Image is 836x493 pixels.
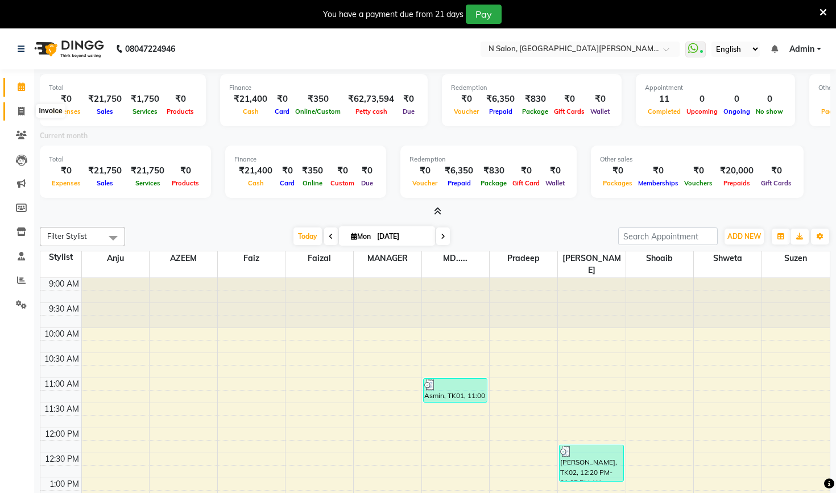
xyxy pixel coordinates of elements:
[519,93,551,106] div: ₹830
[229,93,272,106] div: ₹21,400
[753,93,786,106] div: 0
[400,107,417,115] span: Due
[348,232,374,241] span: Mon
[358,179,376,187] span: Due
[645,83,786,93] div: Appointment
[49,93,84,106] div: ₹0
[323,9,463,20] div: You have a payment due from 21 days
[409,155,568,164] div: Redemption
[600,164,635,177] div: ₹0
[681,179,715,187] span: Vouchers
[478,179,510,187] span: Package
[218,251,285,266] span: Faiz
[133,179,163,187] span: Services
[126,164,169,177] div: ₹21,750
[292,107,343,115] span: Online/Custom
[43,453,81,465] div: 12:30 PM
[694,251,761,266] span: shweta
[587,93,612,106] div: ₹0
[445,179,474,187] span: Prepaid
[551,107,587,115] span: Gift Cards
[721,93,753,106] div: 0
[40,131,88,141] label: Current month
[684,107,721,115] span: Upcoming
[374,228,431,245] input: 2025-09-01
[543,179,568,187] span: Wallet
[42,353,81,365] div: 10:30 AM
[234,155,377,164] div: Finance
[353,107,390,115] span: Petty cash
[727,232,761,241] span: ADD NEW
[399,93,419,106] div: ₹0
[49,155,202,164] div: Total
[277,179,297,187] span: Card
[519,107,551,115] span: Package
[486,107,515,115] span: Prepaid
[721,179,753,187] span: Prepaids
[47,278,81,290] div: 9:00 AM
[328,164,357,177] div: ₹0
[42,378,81,390] div: 11:00 AM
[721,107,753,115] span: Ongoing
[478,164,510,177] div: ₹830
[328,179,357,187] span: Custom
[762,251,830,266] span: Suzen
[440,164,478,177] div: ₹6,350
[451,83,612,93] div: Redemption
[82,251,150,266] span: Anju
[758,164,794,177] div: ₹0
[510,179,543,187] span: Gift Card
[285,251,353,266] span: Faizal
[125,33,175,65] b: 08047224946
[42,403,81,415] div: 11:30 AM
[451,107,482,115] span: Voucher
[343,93,399,106] div: ₹62,73,594
[451,93,482,106] div: ₹0
[635,164,681,177] div: ₹0
[49,179,84,187] span: Expenses
[84,93,126,106] div: ₹21,750
[600,179,635,187] span: Packages
[272,93,292,106] div: ₹0
[645,107,684,115] span: Completed
[84,164,126,177] div: ₹21,750
[150,251,217,266] span: AZEEM
[681,164,715,177] div: ₹0
[300,179,325,187] span: Online
[409,179,440,187] span: Voucher
[725,229,764,245] button: ADD NEW
[292,93,343,106] div: ₹350
[551,93,587,106] div: ₹0
[626,251,694,266] span: shoaib
[49,83,197,93] div: Total
[758,179,794,187] span: Gift Cards
[94,107,116,115] span: Sales
[130,107,160,115] span: Services
[277,164,297,177] div: ₹0
[40,251,81,263] div: Stylist
[753,107,786,115] span: No show
[36,104,65,118] div: Invoice
[543,164,568,177] div: ₹0
[789,43,814,55] span: Admin
[466,5,502,24] button: Pay
[49,164,84,177] div: ₹0
[42,328,81,340] div: 10:00 AM
[240,107,262,115] span: Cash
[715,164,758,177] div: ₹20,000
[272,107,292,115] span: Card
[618,227,718,245] input: Search Appointment
[587,107,612,115] span: Wallet
[297,164,328,177] div: ₹350
[409,164,440,177] div: ₹0
[169,164,202,177] div: ₹0
[43,428,81,440] div: 12:00 PM
[635,179,681,187] span: Memberships
[645,93,684,106] div: 11
[164,93,197,106] div: ₹0
[558,251,626,277] span: [PERSON_NAME]
[169,179,202,187] span: Products
[600,155,794,164] div: Other sales
[94,179,116,187] span: Sales
[229,83,419,93] div: Finance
